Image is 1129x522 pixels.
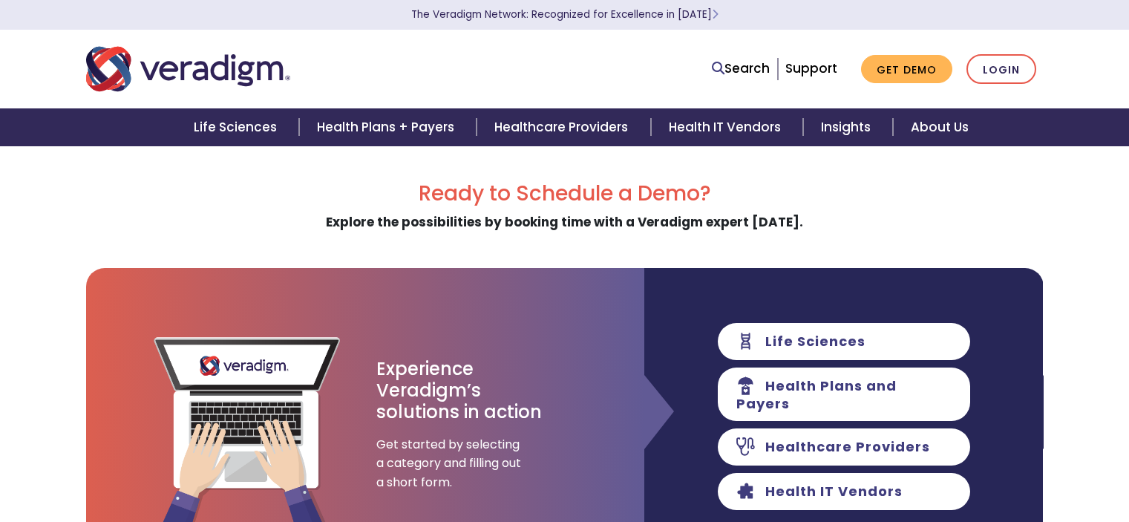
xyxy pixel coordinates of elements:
[712,59,770,79] a: Search
[785,59,837,77] a: Support
[861,55,952,84] a: Get Demo
[477,108,650,146] a: Healthcare Providers
[376,359,543,423] h3: Experience Veradigm’s solutions in action
[326,213,803,231] strong: Explore the possibilities by booking time with a Veradigm expert [DATE].
[299,108,477,146] a: Health Plans + Payers
[176,108,299,146] a: Life Sciences
[712,7,719,22] span: Learn More
[86,181,1044,206] h2: Ready to Schedule a Demo?
[86,45,290,94] img: Veradigm logo
[803,108,893,146] a: Insights
[376,435,525,492] span: Get started by selecting a category and filling out a short form.
[966,54,1036,85] a: Login
[893,108,986,146] a: About Us
[651,108,803,146] a: Health IT Vendors
[411,7,719,22] a: The Veradigm Network: Recognized for Excellence in [DATE]Learn More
